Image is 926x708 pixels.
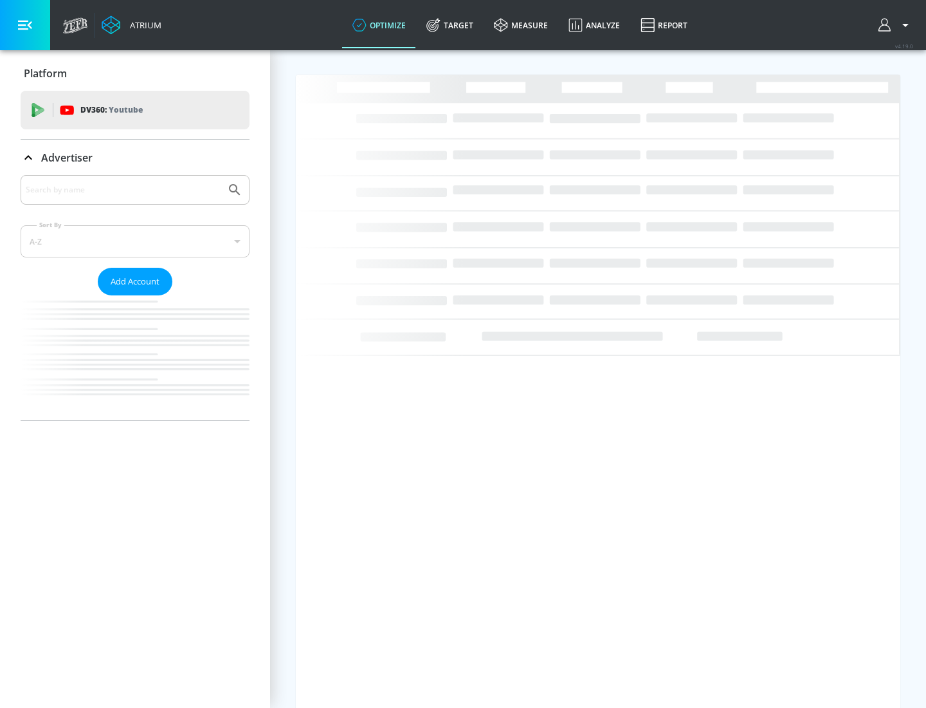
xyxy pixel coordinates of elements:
p: Youtube [109,103,143,116]
div: DV360: Youtube [21,91,250,129]
span: Add Account [111,274,159,289]
a: Atrium [102,15,161,35]
a: Target [416,2,484,48]
nav: list of Advertiser [21,295,250,420]
div: A-Z [21,225,250,257]
label: Sort By [37,221,64,229]
p: Platform [24,66,67,80]
div: Advertiser [21,140,250,176]
a: Report [630,2,698,48]
p: DV360: [80,103,143,117]
div: Platform [21,55,250,91]
span: v 4.19.0 [895,42,913,50]
a: optimize [342,2,416,48]
button: Add Account [98,268,172,295]
p: Advertiser [41,151,93,165]
div: Advertiser [21,175,250,420]
input: Search by name [26,182,221,198]
a: measure [484,2,558,48]
a: Analyze [558,2,630,48]
div: Atrium [125,19,161,31]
